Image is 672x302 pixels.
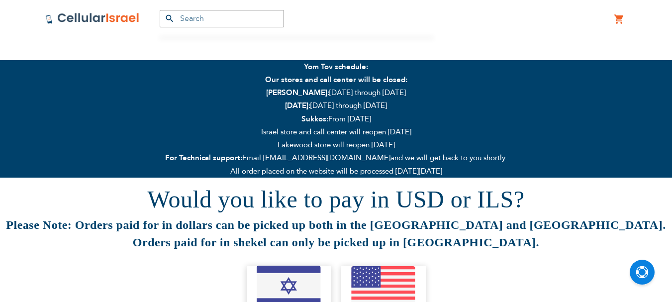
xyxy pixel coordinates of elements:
strong: [DATE]: [285,101,310,110]
strong: For Technical support: [165,153,242,163]
strong: Sukkos: [301,114,328,124]
strong: [PERSON_NAME]: [266,88,329,98]
strong: Please Note: Orders paid for in dollars can be picked up both in the [GEOGRAPHIC_DATA] and [GEOGR... [6,218,666,248]
img: Cellular Israel Logo [45,12,140,24]
strong: Yom Tov schedule: [304,62,368,72]
a: [EMAIL_ADDRESS][DOMAIN_NAME] [261,153,390,163]
input: Search [160,10,284,27]
strong: Our stores and call center will be closed: [265,75,407,85]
